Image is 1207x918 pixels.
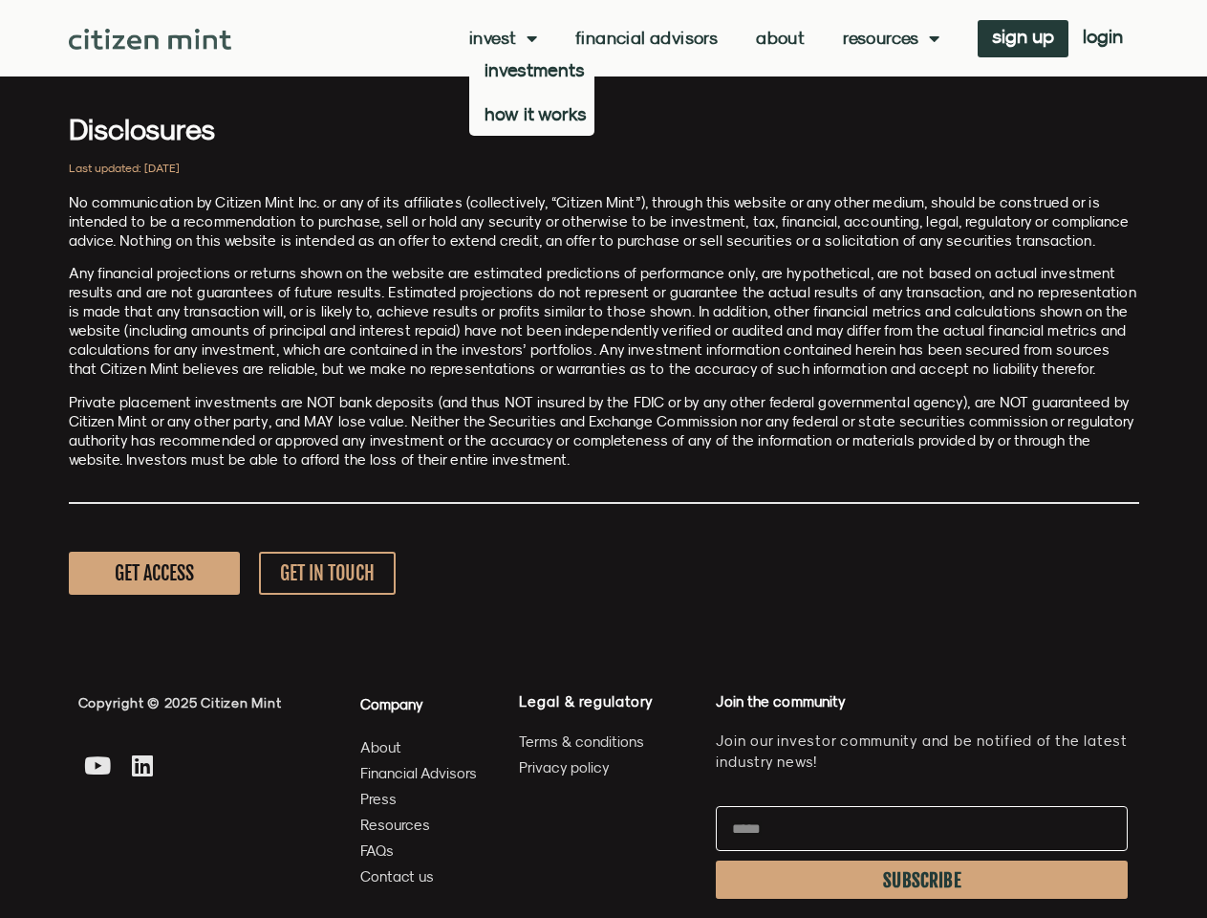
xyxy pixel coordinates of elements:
span: About [360,735,401,759]
button: SUBSCRIBE [716,861,1128,899]
a: Financial Advisors [360,761,478,785]
h4: Legal & regulatory [519,692,697,710]
a: Press [360,787,478,811]
a: FAQs [360,839,478,863]
a: Privacy policy [519,755,697,779]
a: Resources [843,29,939,48]
a: login [1068,20,1137,57]
h2: Last updated: [DATE] [69,163,1139,174]
a: how it works [469,92,594,136]
a: About [360,735,478,759]
p: Any financial projections or returns shown on the website are estimated predictions of performanc... [69,264,1139,379]
h4: Join the community [716,692,1128,711]
span: Contact us [360,864,434,888]
span: FAQs [360,839,394,863]
a: GET ACCESS [69,552,240,595]
form: Newsletter [716,806,1128,908]
h3: Disclosures [69,115,1139,143]
p: No communication by Citizen Mint Inc. or any of its affiliates (collectively, “Citizen Mint”), th... [69,193,1139,251]
span: login [1083,30,1123,43]
ul: Invest [469,48,594,136]
a: About [756,29,805,48]
span: Terms & conditions [519,730,644,754]
span: Copyright © 2025 Citizen Mint [78,695,282,710]
span: Press [360,787,397,811]
p: Join our investor community and be notified of the latest industry news! [716,731,1128,773]
span: sign up [992,30,1054,43]
span: GET ACCESS [115,561,194,585]
a: Financial Advisors [575,29,718,48]
a: Resources [360,813,478,837]
img: Citizen Mint [69,29,232,50]
span: GET IN TOUCH [280,561,375,585]
span: Financial Advisors [360,761,477,785]
span: Resources [360,813,430,837]
nav: Menu [469,29,939,48]
a: investments [469,48,594,92]
a: GET IN TOUCH [259,552,396,595]
h4: Company [360,692,478,716]
a: Terms & conditions [519,730,697,754]
a: Contact us [360,864,478,888]
a: sign up [978,20,1068,57]
a: Invest [469,29,537,48]
span: SUBSCRIBE [883,873,961,888]
p: Private placement investments are NOT bank deposits (and thus NOT insured by the FDIC or by any o... [69,393,1139,470]
span: Privacy policy [519,755,610,779]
